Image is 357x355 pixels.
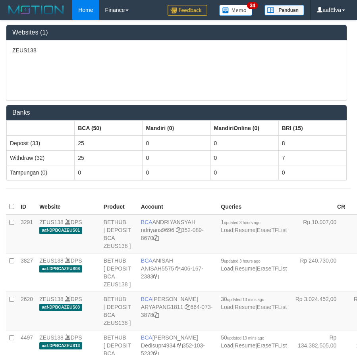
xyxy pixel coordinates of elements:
[257,342,287,349] a: EraseTFList
[141,296,152,302] span: BCA
[17,253,36,292] td: 3827
[75,136,143,151] td: 25
[221,219,287,233] span: | |
[210,136,278,151] td: 0
[39,342,82,349] span: aaf-DPBCAZEUS13
[39,219,64,225] a: ZEUS138
[257,265,287,272] a: EraseTFList
[39,257,64,264] a: ZEUS138
[12,29,341,36] h3: Websites (1)
[7,150,75,165] td: Withdraw (32)
[138,292,218,330] td: [PERSON_NAME] 664-073-3878
[227,297,264,302] span: updated 13 mins ago
[100,253,138,292] td: BETHUB [ DEPOSIT BCA ZEUS138 ]
[221,257,287,272] span: | |
[141,304,183,310] a: ARYAPANG1811
[138,253,218,292] td: ANISAH 406-167-2383
[278,121,346,136] th: Group: activate to sort column ascending
[153,273,159,280] a: Copy 4061672383 to clipboard
[264,5,304,15] img: panduan.png
[143,150,210,165] td: 0
[221,334,264,341] span: 50
[221,296,264,302] span: 30
[17,199,36,215] th: ID
[39,227,82,234] span: aaf-DPBCAZEUS01
[100,215,138,253] td: BETHUB [ DEPOSIT BCA ZEUS138 ]
[12,109,341,116] h3: Banks
[221,219,261,225] span: 1
[221,257,261,264] span: 9
[177,342,183,349] a: Copy Dedisupr4934 to clipboard
[290,292,348,330] td: Rp 3.024.452,00
[235,227,255,233] a: Resume
[143,165,210,180] td: 0
[7,121,75,136] th: Group: activate to sort column ascending
[75,165,143,180] td: 0
[278,136,346,151] td: 8
[143,121,210,136] th: Group: activate to sort column ascending
[210,150,278,165] td: 0
[39,265,82,272] span: aaf-DPBCAZEUS08
[75,150,143,165] td: 25
[221,304,233,310] a: Load
[100,199,138,215] th: Product
[221,265,233,272] a: Load
[141,219,152,225] span: BCA
[221,227,233,233] a: Load
[138,215,218,253] td: ANDRIYANSYAH 352-089-8670
[138,199,218,215] th: Account
[176,265,181,272] a: Copy ANISAH5575 to clipboard
[75,121,143,136] th: Group: activate to sort column ascending
[39,304,82,311] span: aaf-DPBCAZEUS03
[235,342,255,349] a: Resume
[141,227,174,233] a: ndriyans9696
[143,136,210,151] td: 0
[210,121,278,136] th: Group: activate to sort column ascending
[36,292,100,330] td: DPS
[7,165,75,180] td: Tampungan (0)
[247,2,258,9] span: 34
[290,253,348,292] td: Rp 240.730,00
[210,165,278,180] td: 0
[235,265,255,272] a: Resume
[39,334,64,341] a: ZEUS138
[141,265,174,272] a: ANISAH5575
[221,296,287,310] span: | |
[36,199,100,215] th: Website
[17,215,36,253] td: 3291
[290,215,348,253] td: Rp 10.007,00
[7,136,75,151] td: Deposit (33)
[12,46,341,54] p: ZEUS138
[185,304,190,310] a: Copy ARYAPANG1811 to clipboard
[227,336,264,340] span: updated 13 mins ago
[153,235,159,241] a: Copy 3520898670 to clipboard
[221,334,287,349] span: | |
[17,292,36,330] td: 2620
[153,312,159,318] a: Copy 6640733878 to clipboard
[39,296,64,302] a: ZEUS138
[141,257,152,264] span: BCA
[218,199,290,215] th: Queries
[278,165,346,180] td: 0
[290,199,348,215] th: CR
[141,334,152,341] span: BCA
[278,150,346,165] td: 7
[219,5,253,16] img: Button%20Memo.svg
[257,304,287,310] a: EraseTFList
[6,4,66,16] img: MOTION_logo.png
[235,304,255,310] a: Resume
[36,215,100,253] td: DPS
[257,227,287,233] a: EraseTFList
[224,221,261,225] span: updated 3 hours ago
[100,292,138,330] td: BETHUB [ DEPOSIT BCA ZEUS138 ]
[224,259,261,263] span: updated 3 hours ago
[168,5,207,16] img: Feedback.jpg
[141,342,176,349] a: Dedisupr4934
[36,253,100,292] td: DPS
[221,342,233,349] a: Load
[176,227,181,233] a: Copy ndriyans9696 to clipboard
